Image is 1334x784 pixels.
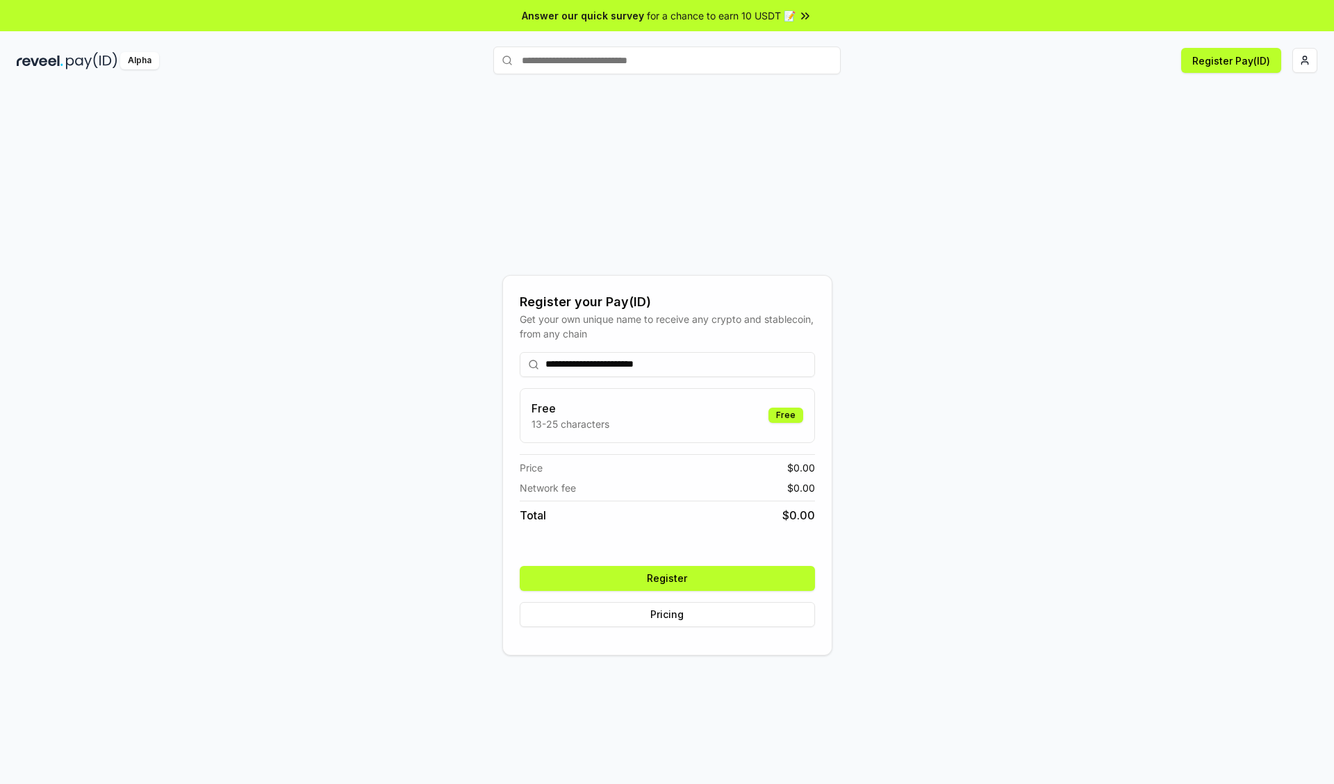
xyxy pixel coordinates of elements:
[787,481,815,495] span: $ 0.00
[532,400,609,417] h3: Free
[647,8,796,23] span: for a chance to earn 10 USDT 📝
[520,292,815,312] div: Register your Pay(ID)
[768,408,803,423] div: Free
[520,566,815,591] button: Register
[66,52,117,69] img: pay_id
[1181,48,1281,73] button: Register Pay(ID)
[520,312,815,341] div: Get your own unique name to receive any crypto and stablecoin, from any chain
[520,602,815,627] button: Pricing
[520,460,543,475] span: Price
[787,460,815,475] span: $ 0.00
[17,52,63,69] img: reveel_dark
[520,507,546,524] span: Total
[782,507,815,524] span: $ 0.00
[532,417,609,431] p: 13-25 characters
[120,52,159,69] div: Alpha
[522,8,644,23] span: Answer our quick survey
[520,481,576,495] span: Network fee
